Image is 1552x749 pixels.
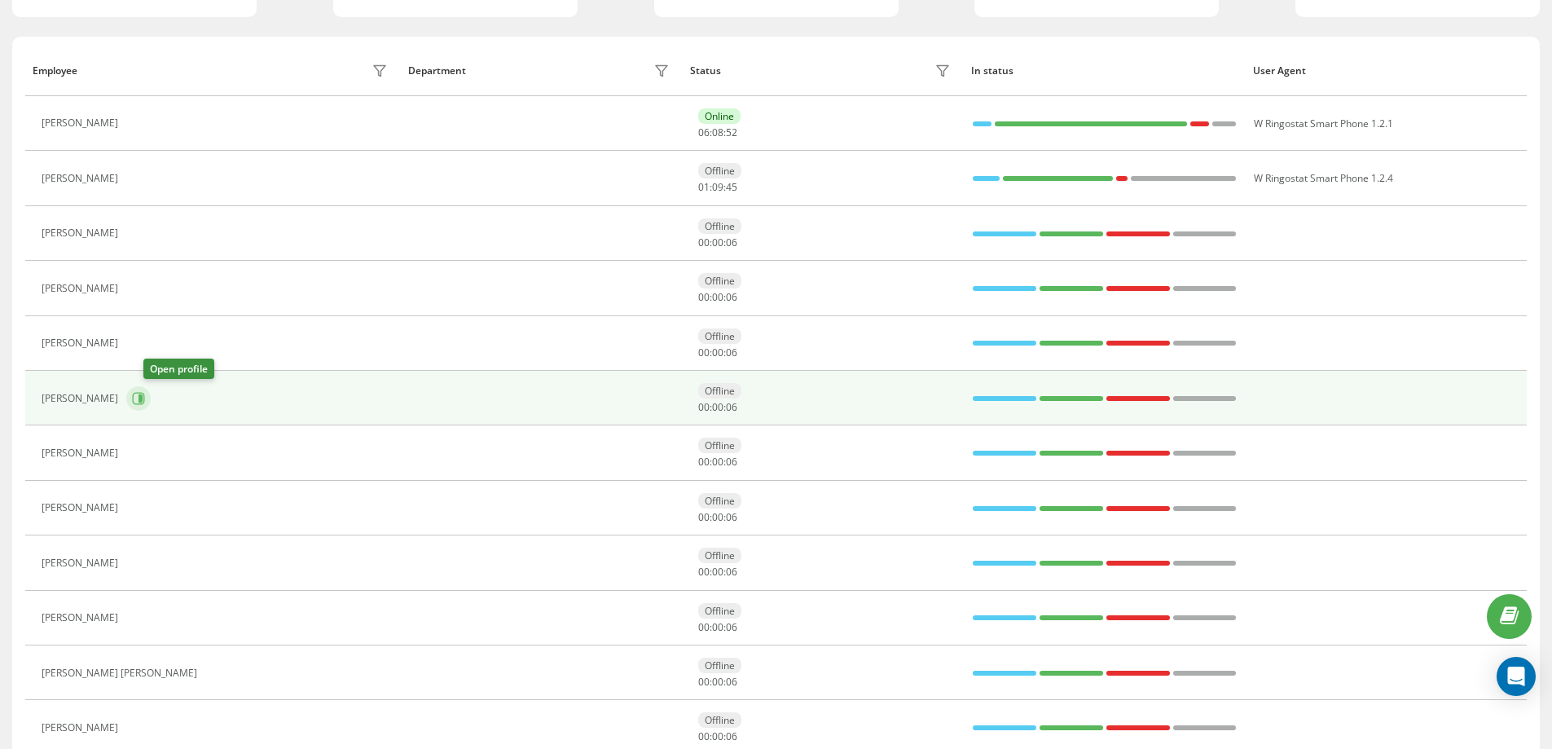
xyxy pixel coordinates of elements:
span: 00 [712,565,723,579]
span: 45 [726,180,737,194]
div: Offline [698,712,741,728]
div: [PERSON_NAME] [42,612,122,623]
div: Offline [698,328,741,344]
span: 06 [726,236,737,249]
div: : : [698,456,737,468]
span: 08 [712,126,723,139]
span: 00 [712,290,723,304]
span: W Ringostat Smart Phone 1.2.1 [1254,117,1393,130]
span: 00 [712,729,723,743]
div: Offline [698,273,741,289]
span: 06 [726,290,737,304]
div: In status [971,65,1238,77]
span: 01 [698,180,710,194]
span: 00 [698,290,710,304]
div: Offline [698,218,741,234]
span: 00 [712,620,723,634]
span: 06 [726,455,737,469]
span: 00 [698,236,710,249]
div: Offline [698,548,741,563]
span: 06 [726,510,737,524]
span: 00 [712,346,723,359]
div: Open Intercom Messenger [1497,657,1536,696]
div: [PERSON_NAME] [42,393,122,404]
div: Employee [33,65,77,77]
div: : : [698,566,737,578]
span: 00 [698,455,710,469]
span: 00 [712,455,723,469]
div: Offline [698,163,741,178]
div: : : [698,676,737,688]
div: : : [698,127,737,139]
div: : : [698,292,737,303]
div: : : [698,347,737,359]
span: 06 [726,346,737,359]
span: W Ringostat Smart Phone 1.2.4 [1254,171,1393,185]
span: 00 [712,236,723,249]
div: : : [698,237,737,249]
div: Offline [698,383,741,399]
div: [PERSON_NAME] [42,337,122,349]
div: User Agent [1253,65,1519,77]
span: 52 [726,126,737,139]
span: 00 [712,510,723,524]
span: 09 [712,180,723,194]
div: [PERSON_NAME] [42,722,122,734]
div: [PERSON_NAME] [PERSON_NAME] [42,667,201,679]
div: Offline [698,658,741,673]
span: 06 [726,729,737,743]
div: [PERSON_NAME] [42,283,122,294]
div: [PERSON_NAME] [42,502,122,513]
span: 00 [698,675,710,689]
span: 00 [698,565,710,579]
div: : : [698,512,737,523]
div: Open profile [143,359,214,379]
div: : : [698,402,737,413]
span: 00 [698,346,710,359]
div: Status [690,65,721,77]
div: : : [698,182,737,193]
div: Department [408,65,466,77]
span: 00 [698,729,710,743]
div: Offline [698,438,741,453]
div: [PERSON_NAME] [42,173,122,184]
span: 06 [726,400,737,414]
div: [PERSON_NAME] [42,447,122,459]
span: 00 [698,400,710,414]
div: Online [698,108,741,124]
span: 06 [726,565,737,579]
div: [PERSON_NAME] [42,227,122,239]
span: 06 [726,675,737,689]
span: 06 [726,620,737,634]
span: 00 [698,510,710,524]
div: : : [698,731,737,742]
span: 06 [698,126,710,139]
span: 00 [698,620,710,634]
span: 00 [712,675,723,689]
div: [PERSON_NAME] [42,117,122,129]
div: Offline [698,493,741,509]
div: Offline [698,603,741,619]
div: : : [698,622,737,633]
span: 00 [712,400,723,414]
div: [PERSON_NAME] [42,557,122,569]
